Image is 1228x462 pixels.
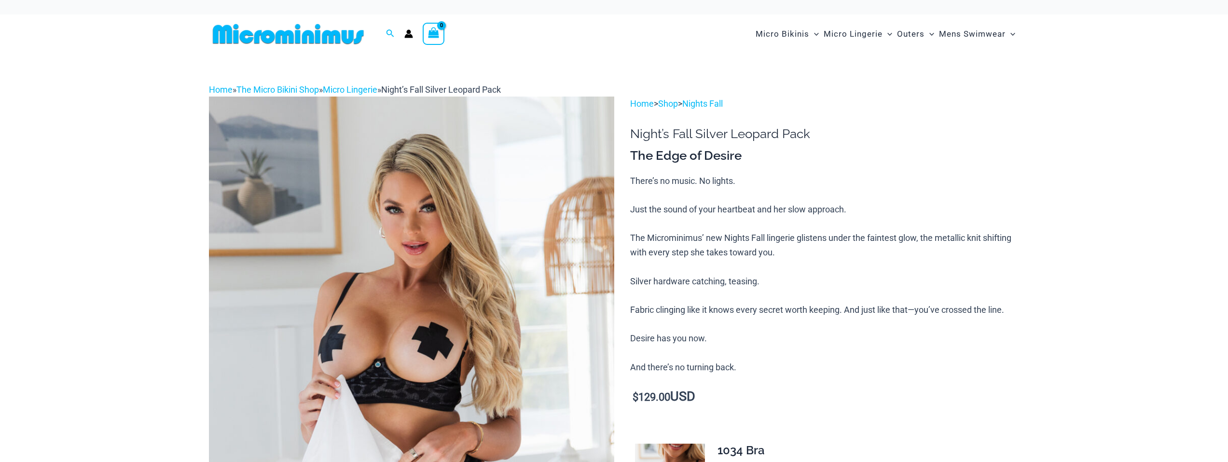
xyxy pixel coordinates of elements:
span: Mens Swimwear [939,22,1006,46]
a: OutersMenu ToggleMenu Toggle [895,19,937,49]
a: Micro Lingerie [323,84,377,95]
a: Micro BikinisMenu ToggleMenu Toggle [753,19,821,49]
p: USD [630,390,1019,405]
span: $ [633,391,638,403]
span: Menu Toggle [1006,22,1015,46]
span: Menu Toggle [809,22,819,46]
nav: Site Navigation [752,18,1020,50]
span: Menu Toggle [924,22,934,46]
span: 1034 Bra [717,443,765,457]
span: Night’s Fall Silver Leopard Pack [381,84,501,95]
h3: The Edge of Desire [630,148,1019,164]
span: Micro Lingerie [824,22,883,46]
a: Search icon link [386,28,395,40]
span: Outers [897,22,924,46]
bdi: 129.00 [633,391,670,403]
a: Nights Fall [682,98,723,109]
a: Account icon link [404,29,413,38]
p: There’s no music. No lights. Just the sound of your heartbeat and her slow approach. The Micromin... [630,174,1019,375]
p: > > [630,97,1019,111]
img: MM SHOP LOGO FLAT [209,23,368,45]
span: Menu Toggle [883,22,892,46]
span: Micro Bikinis [756,22,809,46]
a: Micro LingerieMenu ToggleMenu Toggle [821,19,895,49]
a: Mens SwimwearMenu ToggleMenu Toggle [937,19,1018,49]
a: Home [209,84,233,95]
a: Home [630,98,654,109]
a: Shop [658,98,678,109]
h1: Night’s Fall Silver Leopard Pack [630,126,1019,141]
a: The Micro Bikini Shop [236,84,319,95]
a: View Shopping Cart, empty [423,23,445,45]
span: » » » [209,84,501,95]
